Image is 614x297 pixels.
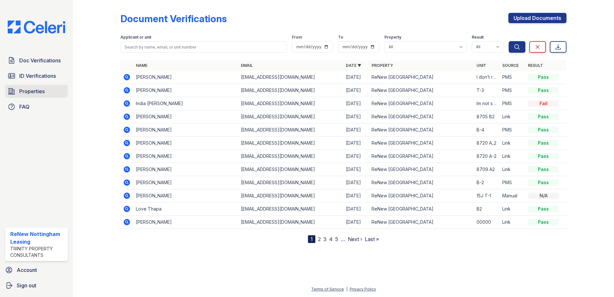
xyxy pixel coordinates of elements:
[133,163,238,176] td: [PERSON_NAME]
[343,137,369,150] td: [DATE]
[343,189,369,203] td: [DATE]
[5,85,68,98] a: Properties
[528,113,559,120] div: Pass
[10,246,65,258] div: Trinity Property Consultants
[133,137,238,150] td: [PERSON_NAME]
[369,137,474,150] td: ReNew [GEOGRAPHIC_DATA]
[133,110,238,123] td: [PERSON_NAME]
[500,71,525,84] td: PMS
[369,84,474,97] td: ReNew [GEOGRAPHIC_DATA]
[343,123,369,137] td: [DATE]
[133,176,238,189] td: [PERSON_NAME]
[343,84,369,97] td: [DATE]
[528,63,543,68] a: Result
[10,230,65,246] div: ReNew Nottingham Leasing
[338,35,343,40] label: To
[343,150,369,163] td: [DATE]
[238,137,343,150] td: [EMAIL_ADDRESS][DOMAIN_NAME]
[133,216,238,229] td: [PERSON_NAME]
[369,163,474,176] td: ReNew [GEOGRAPHIC_DATA]
[472,35,484,40] label: Result
[343,97,369,110] td: [DATE]
[500,84,525,97] td: PMS
[346,63,361,68] a: Date ▼
[120,35,151,40] label: Applicant or unit
[528,100,559,107] div: Fail
[323,236,327,242] a: 3
[474,123,500,137] td: B-4
[308,235,315,243] div: 1
[19,72,56,80] span: ID Verifications
[502,63,519,68] a: Source
[477,63,486,68] a: Unit
[318,236,321,242] a: 2
[343,71,369,84] td: [DATE]
[369,110,474,123] td: ReNew [GEOGRAPHIC_DATA]
[348,236,362,242] a: Next ›
[5,100,68,113] a: FAQ
[500,203,525,216] td: Link
[3,279,70,292] a: Sign out
[120,13,227,24] div: Document Verifications
[369,203,474,216] td: ReNew [GEOGRAPHIC_DATA]
[528,179,559,186] div: Pass
[341,235,345,243] span: …
[369,176,474,189] td: ReNew [GEOGRAPHIC_DATA]
[384,35,401,40] label: Property
[500,163,525,176] td: Link
[474,97,500,110] td: Im not sure 8811
[19,57,61,64] span: Doc Verifications
[238,110,343,123] td: [EMAIL_ADDRESS][DOMAIN_NAME]
[238,163,343,176] td: [EMAIL_ADDRESS][DOMAIN_NAME]
[133,189,238,203] td: [PERSON_NAME]
[528,153,559,159] div: Pass
[241,63,253,68] a: Email
[3,264,70,276] a: Account
[474,176,500,189] td: B-2
[500,176,525,189] td: PMS
[500,97,525,110] td: PMS
[369,123,474,137] td: ReNew [GEOGRAPHIC_DATA]
[528,140,559,146] div: Pass
[238,123,343,137] td: [EMAIL_ADDRESS][DOMAIN_NAME]
[343,216,369,229] td: [DATE]
[335,236,338,242] a: 5
[369,71,474,84] td: ReNew [GEOGRAPHIC_DATA]
[133,71,238,84] td: [PERSON_NAME]
[369,150,474,163] td: ReNew [GEOGRAPHIC_DATA]
[474,189,500,203] td: 15J T-1
[238,97,343,110] td: [EMAIL_ADDRESS][DOMAIN_NAME]
[528,219,559,225] div: Pass
[5,54,68,67] a: Doc Verifications
[238,216,343,229] td: [EMAIL_ADDRESS][DOMAIN_NAME]
[292,35,302,40] label: From
[238,71,343,84] td: [EMAIL_ADDRESS][DOMAIN_NAME]
[133,97,238,110] td: India [PERSON_NAME]
[474,216,500,229] td: 00000
[369,216,474,229] td: ReNew [GEOGRAPHIC_DATA]
[133,203,238,216] td: Love Thapa
[528,206,559,212] div: Pass
[343,176,369,189] td: [DATE]
[238,189,343,203] td: [EMAIL_ADDRESS][DOMAIN_NAME]
[311,287,344,292] a: Terms of Service
[369,189,474,203] td: ReNew [GEOGRAPHIC_DATA]
[238,150,343,163] td: [EMAIL_ADDRESS][DOMAIN_NAME]
[528,74,559,80] div: Pass
[17,282,36,289] span: Sign out
[474,163,500,176] td: 8709 A2
[346,287,347,292] div: |
[474,84,500,97] td: T-3
[474,150,500,163] td: 8720 A-2
[343,110,369,123] td: [DATE]
[19,103,30,111] span: FAQ
[365,236,379,242] a: Last »
[133,84,238,97] td: [PERSON_NAME]
[474,71,500,84] td: I don’t remember it was A-2 or something 1,480 a month
[238,203,343,216] td: [EMAIL_ADDRESS][DOMAIN_NAME]
[5,69,68,82] a: ID Verifications
[528,193,559,199] div: N/A
[133,150,238,163] td: [PERSON_NAME]
[500,123,525,137] td: PMS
